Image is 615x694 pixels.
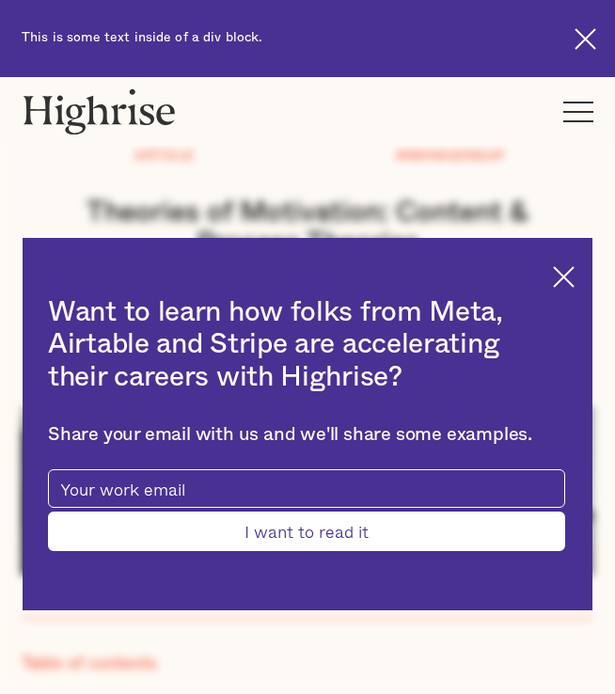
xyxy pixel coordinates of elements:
[22,88,177,134] img: Highrise logo
[48,469,565,508] input: Your work email
[553,266,575,288] img: Cross icon
[48,469,565,552] form: current-ascender-blog-article-modal-form
[48,512,565,552] input: I want to read it
[575,28,596,50] img: Cross icon
[48,424,565,447] div: Share your email with us and we'll share some examples.
[48,296,565,394] h2: Want to learn how folks from Meta, Airtable and Stripe are accelerating their careers with Highrise?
